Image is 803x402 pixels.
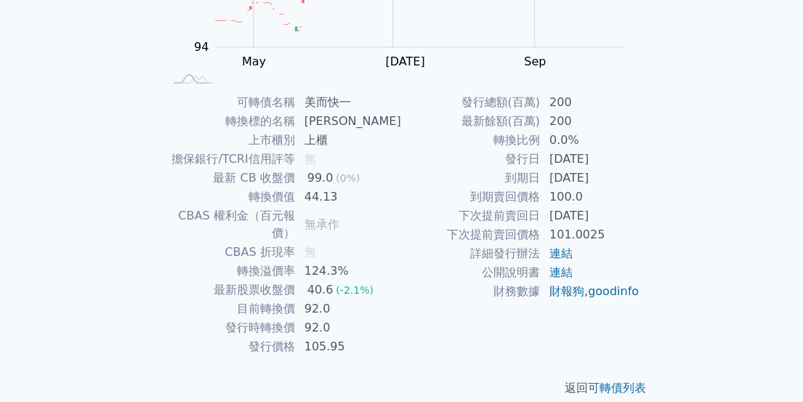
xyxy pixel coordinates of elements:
span: 無承作 [304,217,339,231]
span: (0%) [336,172,360,184]
tspan: [DATE] [385,55,424,68]
iframe: Chat Widget [730,332,803,402]
td: 發行時轉換價 [164,318,296,337]
td: [DATE] [541,169,640,188]
td: 美而快一 [296,93,402,112]
td: 詳細發行辦法 [402,244,541,263]
td: 發行日 [402,150,541,169]
a: 可轉債列表 [588,381,646,395]
td: 轉換溢價率 [164,262,296,281]
td: [DATE] [541,150,640,169]
a: 連結 [549,246,573,260]
td: 100.0 [541,188,640,206]
tspan: May [242,55,266,68]
td: 44.13 [296,188,402,206]
div: 聊天小工具 [730,332,803,402]
td: 轉換標的名稱 [164,112,296,131]
td: 最新 CB 收盤價 [164,169,296,188]
td: [DATE] [541,206,640,225]
span: (-2.1%) [336,284,374,296]
td: 92.0 [296,318,402,337]
span: 無 [304,245,316,259]
td: [PERSON_NAME] [296,112,402,131]
td: 到期日 [402,169,541,188]
td: 0.0% [541,131,640,150]
p: 返回 [146,379,658,397]
td: 最新股票收盤價 [164,281,296,300]
td: 下次提前賣回價格 [402,225,541,244]
div: 40.6 [304,281,336,299]
a: 財報狗 [549,284,584,298]
td: 92.0 [296,300,402,318]
td: 發行價格 [164,337,296,356]
td: 到期賣回價格 [402,188,541,206]
a: goodinfo [588,284,639,298]
span: 無 [304,152,316,166]
td: 200 [541,93,640,112]
td: 轉換價值 [164,188,296,206]
a: 連結 [549,265,573,279]
td: 124.3% [296,262,402,281]
td: CBAS 權利金（百元報價） [164,206,296,243]
td: 目前轉換價 [164,300,296,318]
td: 財務數據 [402,282,541,301]
td: 105.95 [296,337,402,356]
td: 上櫃 [296,131,402,150]
td: 上市櫃別 [164,131,296,150]
td: 下次提前賣回日 [402,206,541,225]
tspan: 94 [194,40,209,54]
td: CBAS 折現率 [164,243,296,262]
td: 發行總額(百萬) [402,93,541,112]
td: 101.0025 [541,225,640,244]
td: 可轉債名稱 [164,93,296,112]
div: 99.0 [304,169,336,187]
td: 擔保銀行/TCRI信用評等 [164,150,296,169]
td: 公開說明書 [402,263,541,282]
td: 轉換比例 [402,131,541,150]
td: , [541,282,640,301]
tspan: Sep [524,55,546,68]
td: 最新餘額(百萬) [402,112,541,131]
td: 200 [541,112,640,131]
